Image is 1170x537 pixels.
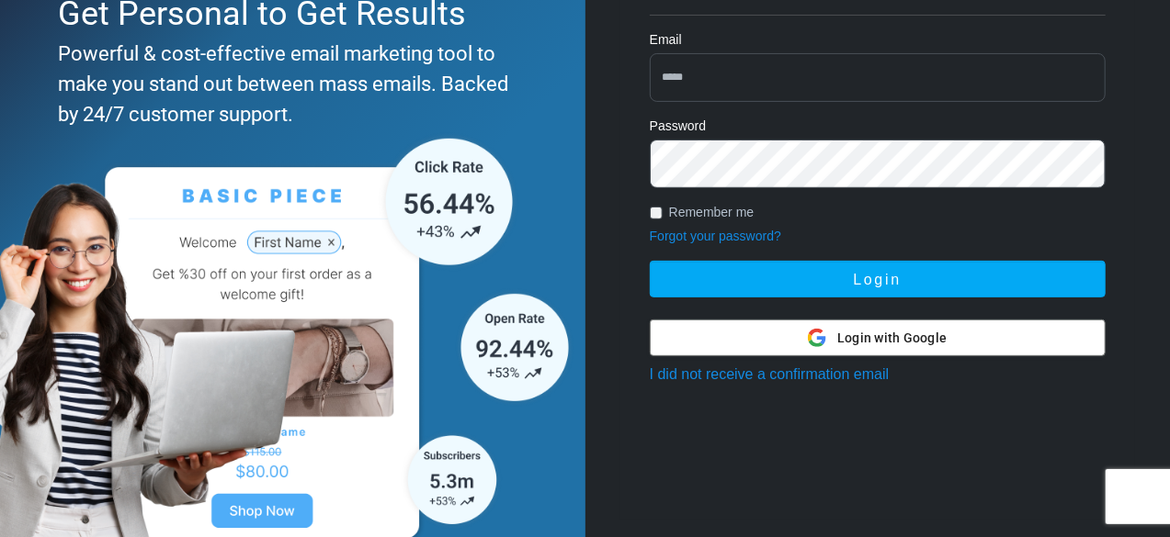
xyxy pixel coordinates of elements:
[837,329,947,348] span: Login with Google
[650,30,682,50] label: Email
[669,203,755,222] label: Remember me
[650,117,706,136] label: Password
[58,39,518,129] div: Powerful & cost-effective email marketing tool to make you stand out between mass emails. Backed ...
[650,319,1106,356] button: Login with Google
[650,366,890,382] a: I did not receive a confirmation email
[650,261,1106,297] button: Login
[650,229,781,243] a: Forgot your password?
